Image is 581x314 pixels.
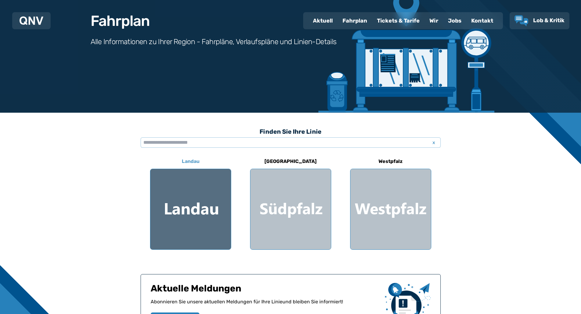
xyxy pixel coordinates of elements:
[372,13,425,29] a: Tickets & Tarife
[250,154,331,250] a: [GEOGRAPHIC_DATA] Region Südpfalz
[443,13,466,29] a: Jobs
[20,15,43,27] a: QNV Logo
[425,13,443,29] a: Wir
[338,13,372,29] a: Fahrplan
[430,139,438,146] span: x
[262,157,319,166] h6: [GEOGRAPHIC_DATA]
[515,15,565,26] a: Lob & Kritik
[151,283,380,298] h1: Aktuelle Meldungen
[376,157,405,166] h6: Westpfalz
[533,17,565,24] span: Lob & Kritik
[150,154,231,250] a: Landau Region Landau
[91,14,150,28] h1: Fahrplan
[91,37,337,47] h3: Alle Informationen zu Ihrer Region - Fahrpläne, Verlaufspläne und Linien-Details
[466,13,498,29] a: Kontakt
[350,154,431,250] a: Westpfalz Region Westpfalz
[179,157,202,166] h6: Landau
[308,13,338,29] a: Aktuell
[20,16,43,25] img: QNV Logo
[151,298,380,312] p: Abonnieren Sie unsere aktuellen Meldungen für Ihre Linie und bleiben Sie informiert!
[141,125,441,138] h3: Finden Sie Ihre Linie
